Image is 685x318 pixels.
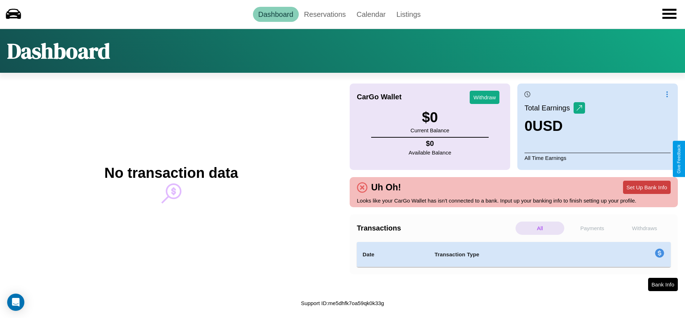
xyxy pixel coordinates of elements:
[524,118,585,134] h3: 0 USD
[7,36,110,66] h1: Dashboard
[620,222,669,235] p: Withdraws
[470,91,499,104] button: Withdraw
[351,7,391,22] a: Calendar
[411,125,449,135] p: Current Balance
[409,139,451,148] h4: $ 0
[391,7,426,22] a: Listings
[104,165,238,181] h2: No transaction data
[516,222,564,235] p: All
[301,298,384,308] p: Support ID: me5dhfk7oa59qk0k33g
[357,242,671,267] table: simple table
[623,181,671,194] button: Set Up Bank Info
[568,222,617,235] p: Payments
[435,250,597,259] h4: Transaction Type
[524,101,574,114] p: Total Earnings
[357,93,402,101] h4: CarGo Wallet
[676,144,681,174] div: Give Feedback
[253,7,299,22] a: Dashboard
[409,148,451,157] p: Available Balance
[368,182,404,193] h4: Uh Oh!
[357,196,671,205] p: Looks like your CarGo Wallet has isn't connected to a bank. Input up your banking info to finish ...
[7,294,24,311] div: Open Intercom Messenger
[411,109,449,125] h3: $ 0
[648,278,678,291] button: Bank Info
[363,250,423,259] h4: Date
[524,153,671,163] p: All Time Earnings
[299,7,351,22] a: Reservations
[357,224,514,232] h4: Transactions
